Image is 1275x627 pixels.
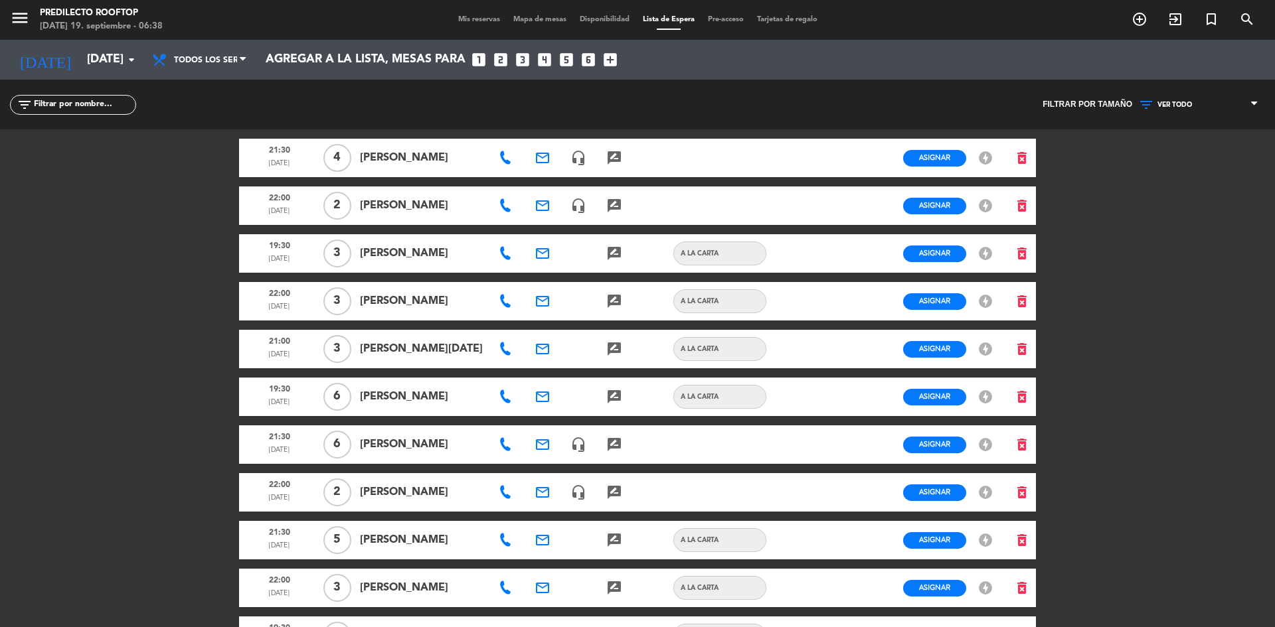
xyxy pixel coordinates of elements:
i: email [535,580,551,596]
span: A LA CARTA [674,535,725,545]
span: 3 [323,240,351,267]
span: Agregar a la lista, mesas para [266,53,466,66]
span: Asignar [919,248,950,258]
span: [DATE] [244,349,315,366]
i: turned_in_not [1203,11,1219,27]
span: 22:00 [244,571,315,589]
span: Mis reservas [452,16,507,23]
i: rate_review [606,245,622,261]
i: email [535,293,551,309]
i: looks_two [492,51,509,68]
i: delete_forever [1014,580,1030,596]
button: Asignar [903,150,966,167]
span: 21:30 [244,523,315,541]
i: headset_mic [570,437,586,453]
span: [DATE] [244,158,315,175]
span: 6 [323,431,351,458]
span: [PERSON_NAME] [360,436,484,453]
i: looks_5 [558,51,575,68]
button: delete_forever [1008,194,1036,218]
button: Asignar [903,580,966,596]
button: Asignar [903,484,966,501]
i: rate_review [606,580,622,596]
span: A LA CARTA [674,248,725,259]
button: offline_bolt [974,245,997,262]
span: 19:30 [244,237,315,254]
i: delete_forever [1014,341,1030,357]
span: [PERSON_NAME] [360,579,484,596]
span: Asignar [919,391,950,401]
button: delete_forever [1008,385,1036,409]
i: looks_3 [514,51,531,68]
i: offline_bolt [977,198,993,214]
i: email [535,245,551,261]
button: Asignar [903,198,966,214]
span: A LA CARTA [674,583,725,593]
button: Asignar [903,532,966,549]
i: headset_mic [570,150,586,166]
i: offline_bolt [977,580,993,596]
i: offline_bolt [977,293,993,309]
i: offline_bolt [977,341,993,357]
button: offline_bolt [974,149,997,167]
i: [DATE] [10,45,80,74]
span: [PERSON_NAME] [360,245,484,262]
i: rate_review [606,293,622,309]
i: offline_bolt [977,245,993,261]
span: A LA CARTA [674,391,725,402]
span: 21:30 [244,141,315,159]
span: [PERSON_NAME][DATE] [360,340,484,358]
i: email [535,532,551,548]
button: offline_bolt [974,531,997,549]
i: delete_forever [1014,293,1030,309]
span: [PERSON_NAME] [360,293,484,310]
span: 3 [323,574,351,602]
span: Asignar [919,200,950,210]
button: delete_forever [1008,529,1036,552]
i: email [535,389,551,405]
span: 3 [323,335,351,363]
i: delete_forever [1014,532,1030,548]
span: 22:00 [244,476,315,493]
i: rate_review [606,389,622,405]
button: delete_forever [1008,290,1036,313]
span: Asignar [919,439,950,449]
button: delete_forever [1008,338,1036,361]
i: delete_forever [1014,198,1030,214]
i: looks_6 [580,51,597,68]
i: search [1239,11,1255,27]
i: delete_forever [1014,484,1030,500]
i: arrow_drop_down [124,52,139,68]
i: delete_forever [1014,437,1030,453]
span: [PERSON_NAME] [360,149,484,167]
button: Asignar [903,437,966,453]
span: 2 [323,478,351,506]
span: 22:00 [244,285,315,302]
span: [DATE] [244,253,315,271]
span: 21:30 [244,428,315,445]
div: [DATE] 19. septiembre - 06:38 [40,20,163,33]
span: Asignar [919,344,950,354]
i: email [535,484,551,500]
i: looks_4 [536,51,553,68]
button: menu [10,8,30,33]
span: Disponibilidad [573,16,636,23]
span: 21:00 [244,332,315,350]
span: [PERSON_NAME] [360,197,484,214]
button: Asignar [903,389,966,405]
i: rate_review [606,437,622,453]
i: exit_to_app [1167,11,1183,27]
i: delete_forever [1014,150,1030,166]
span: Pre-acceso [701,16,750,23]
span: A LA CARTA [674,344,725,354]
input: Filtrar por nombre... [33,98,135,112]
span: 2 [323,192,351,220]
span: [DATE] [244,492,315,510]
i: menu [10,8,30,28]
span: [PERSON_NAME] [360,531,484,549]
button: delete_forever [1008,147,1036,170]
button: delete_forever [1008,577,1036,600]
span: [DATE] [244,588,315,605]
i: email [535,341,551,357]
button: offline_bolt [974,436,997,453]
